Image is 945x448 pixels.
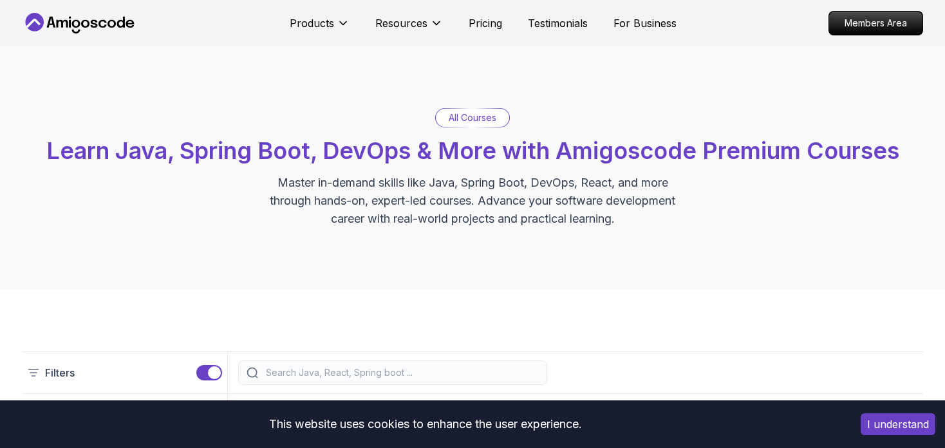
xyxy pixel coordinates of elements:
a: Members Area [828,11,923,35]
p: Products [290,15,334,31]
p: Master in-demand skills like Java, Spring Boot, DevOps, React, and more through hands-on, expert-... [256,174,689,228]
p: Filters [45,365,75,380]
p: All Courses [449,111,496,124]
a: Pricing [469,15,502,31]
div: This website uses cookies to enhance the user experience. [10,410,841,438]
button: Accept cookies [861,413,935,435]
a: For Business [613,15,677,31]
button: Products [290,15,350,41]
span: Learn Java, Spring Boot, DevOps & More with Amigoscode Premium Courses [46,136,899,165]
a: Testimonials [528,15,588,31]
p: Resources [375,15,427,31]
button: Resources [375,15,443,41]
p: Members Area [829,12,922,35]
input: Search Java, React, Spring boot ... [263,366,539,379]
